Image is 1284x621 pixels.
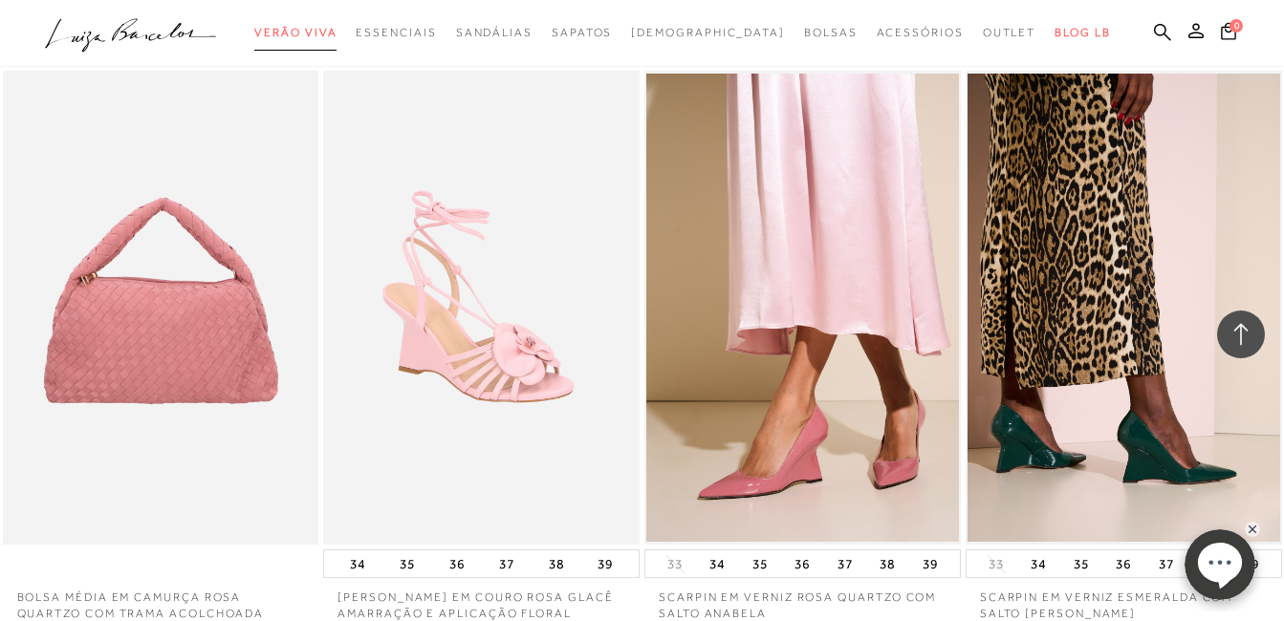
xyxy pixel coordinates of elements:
[1110,550,1137,577] button: 36
[394,550,421,577] button: 35
[592,550,619,577] button: 39
[646,74,959,542] a: SCARPIN EM VERNIZ ROSA QUARTZO COM SALTO ANABELA SCARPIN EM VERNIZ ROSA QUARTZO COM SALTO ANABELA
[789,550,816,577] button: 36
[254,26,337,39] span: Verão Viva
[356,15,436,51] a: categoryNavScreenReaderText
[1055,26,1110,39] span: BLOG LB
[631,15,785,51] a: noSubCategoriesText
[1025,550,1052,577] button: 34
[1055,15,1110,51] a: BLOG LB
[877,15,964,51] a: categoryNavScreenReaderText
[1215,21,1242,47] button: 0
[631,26,785,39] span: [DEMOGRAPHIC_DATA]
[356,26,436,39] span: Essenciais
[552,26,612,39] span: Sapatos
[325,74,638,542] img: SANDÁLIA ANABELA EM COURO ROSA GLACÊ AMARRAÇÃO E APLICAÇÃO FLORAL
[5,74,317,542] img: BOLSA MÉDIA EM CAMURÇA ROSA QUARTZO COM TRAMA ACOLCHOADA
[1068,550,1095,577] button: 35
[983,555,1010,573] button: 33
[325,74,638,542] a: SANDÁLIA ANABELA EM COURO ROSA GLACÊ AMARRAÇÃO E APLICAÇÃO FLORAL SANDÁLIA ANABELA EM COURO ROSA ...
[917,550,944,577] button: 39
[456,26,533,39] span: Sandálias
[254,15,337,51] a: categoryNavScreenReaderText
[456,15,533,51] a: categoryNavScreenReaderText
[662,555,688,573] button: 33
[804,26,858,39] span: Bolsas
[874,550,901,577] button: 38
[646,74,959,542] img: SCARPIN EM VERNIZ ROSA QUARTZO COM SALTO ANABELA
[968,74,1280,542] img: SCARPIN EM VERNIZ ESMERALDA COM SALTO ANABELA
[747,550,773,577] button: 35
[5,74,317,542] a: BOLSA MÉDIA EM CAMURÇA ROSA QUARTZO COM TRAMA ACOLCHOADA BOLSA MÉDIA EM CAMURÇA ROSA QUARTZO COM ...
[832,550,859,577] button: 37
[704,550,730,577] button: 34
[983,15,1036,51] a: categoryNavScreenReaderText
[543,550,570,577] button: 38
[804,15,858,51] a: categoryNavScreenReaderText
[1153,550,1180,577] button: 37
[983,26,1036,39] span: Outlet
[552,15,612,51] a: categoryNavScreenReaderText
[877,26,964,39] span: Acessórios
[493,550,520,577] button: 37
[344,550,371,577] button: 34
[444,550,470,577] button: 36
[968,74,1280,542] a: SCARPIN EM VERNIZ ESMERALDA COM SALTO ANABELA SCARPIN EM VERNIZ ESMERALDA COM SALTO ANABELA
[1230,19,1243,32] span: 0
